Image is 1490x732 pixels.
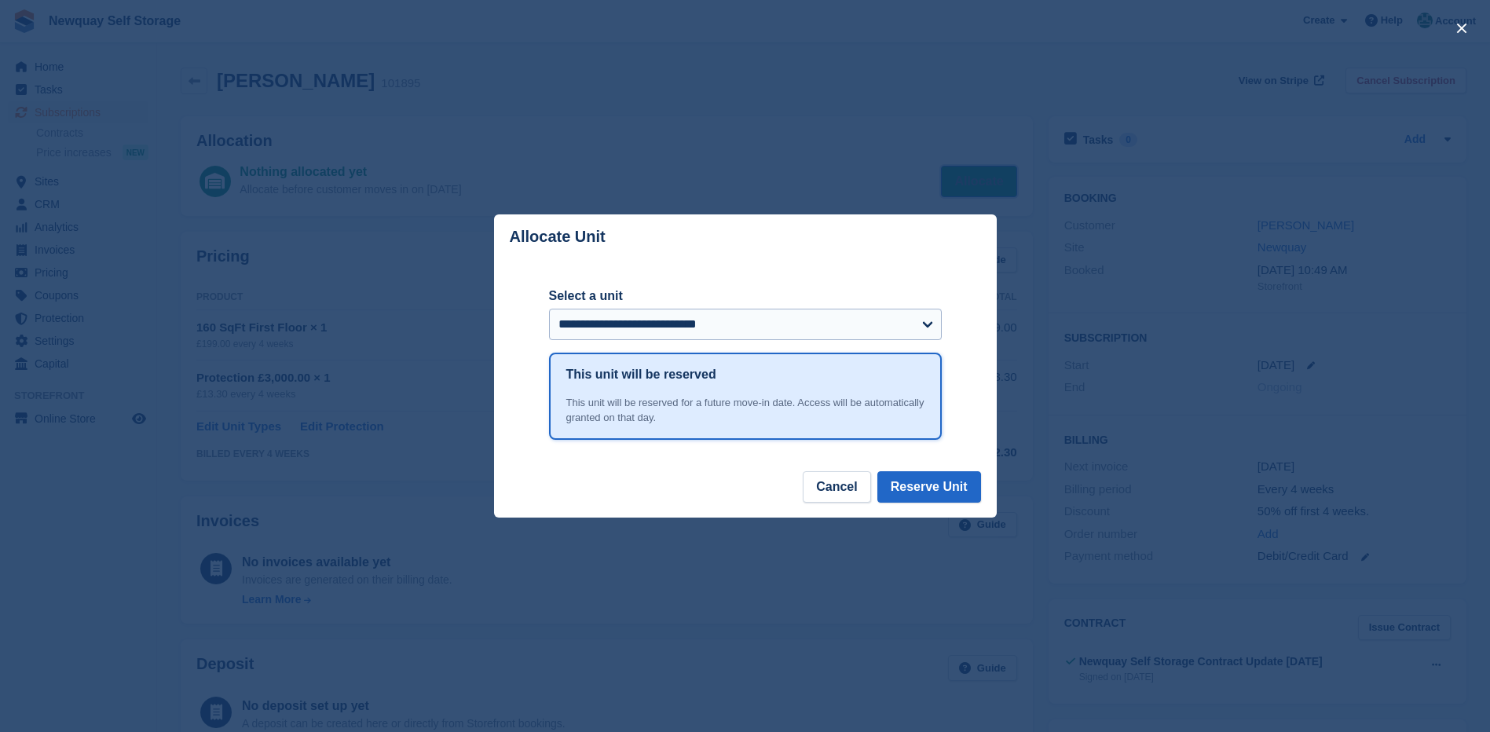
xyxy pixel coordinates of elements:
[549,287,942,306] label: Select a unit
[1449,16,1474,41] button: close
[803,471,870,503] button: Cancel
[566,365,716,384] h1: This unit will be reserved
[566,395,924,426] div: This unit will be reserved for a future move-in date. Access will be automatically granted on tha...
[510,228,606,246] p: Allocate Unit
[877,471,981,503] button: Reserve Unit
